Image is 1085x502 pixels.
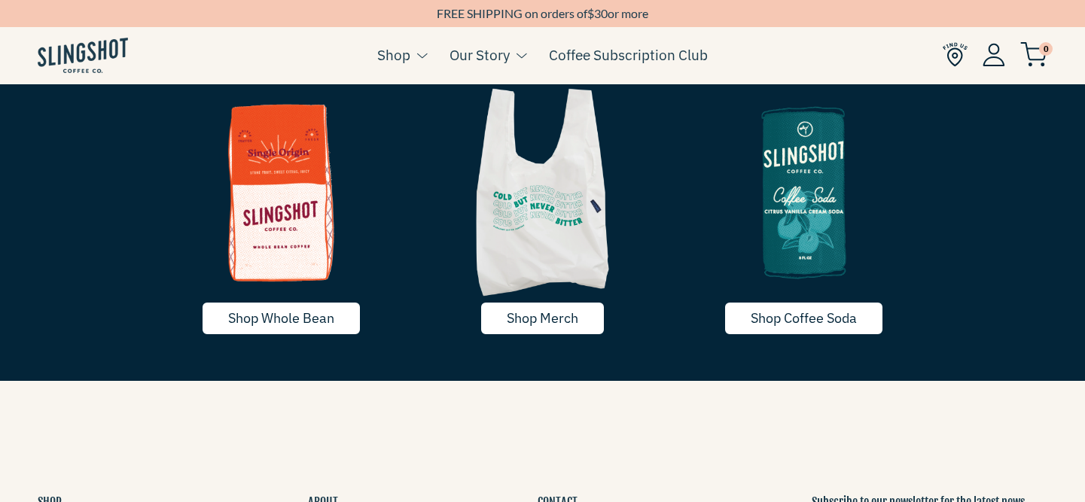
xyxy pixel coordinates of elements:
[549,44,708,66] a: Coffee Subscription Club
[480,301,605,336] a: Shop Merch
[1039,42,1053,56] span: 0
[412,84,673,301] img: Merch
[228,309,334,327] span: Shop Whole Bean
[151,84,412,301] img: Whole Bean Coffee
[594,6,608,20] span: 30
[943,42,968,67] img: Find Us
[201,301,361,336] a: Shop Whole Bean
[450,44,510,66] a: Our Story
[1020,46,1047,64] a: 0
[724,301,884,336] a: Shop Coffee Soda
[983,43,1005,66] img: Account
[377,44,410,66] a: Shop
[507,309,578,327] span: Shop Merch
[751,309,857,327] span: Shop Coffee Soda
[1020,42,1047,67] img: cart
[587,6,594,20] span: $
[673,84,934,301] img: Coffee Soda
